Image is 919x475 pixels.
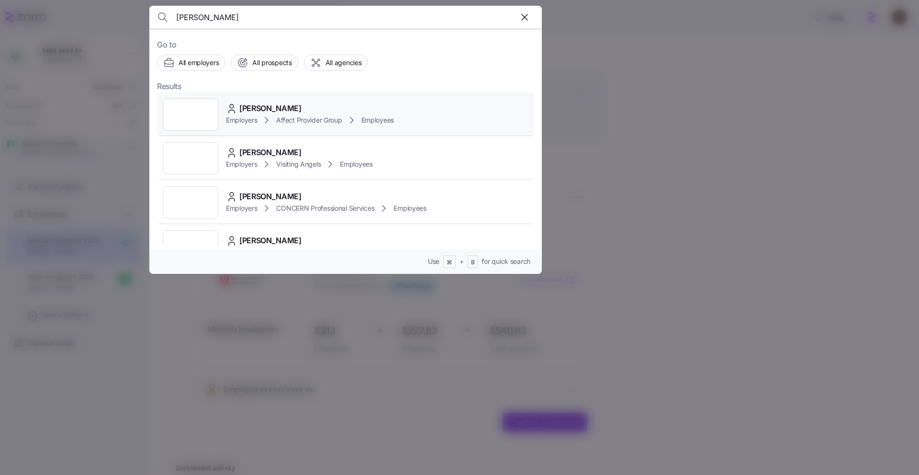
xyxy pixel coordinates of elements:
[325,58,362,68] span: All agencies
[482,257,530,266] span: for quick search
[471,259,475,267] span: B
[239,147,302,158] span: [PERSON_NAME]
[361,115,394,125] span: Employees
[252,58,291,68] span: All prospects
[157,80,181,92] span: Results
[239,191,302,203] span: [PERSON_NAME]
[226,159,257,169] span: Employers
[239,235,302,247] span: [PERSON_NAME]
[340,159,372,169] span: Employees
[239,102,302,114] span: [PERSON_NAME]
[226,204,257,213] span: Employers
[231,55,298,71] button: All prospects
[179,58,219,68] span: All employers
[276,115,342,125] span: Affect Provider Group
[447,259,452,267] span: ⌘
[428,257,439,266] span: Use
[157,55,225,71] button: All employers
[157,39,534,51] span: Go to
[459,257,464,266] span: +
[226,115,257,125] span: Employers
[304,55,368,71] button: All agencies
[393,204,426,213] span: Employees
[276,204,374,213] span: CONCERN Professional Services
[276,159,321,169] span: Visiting Angels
